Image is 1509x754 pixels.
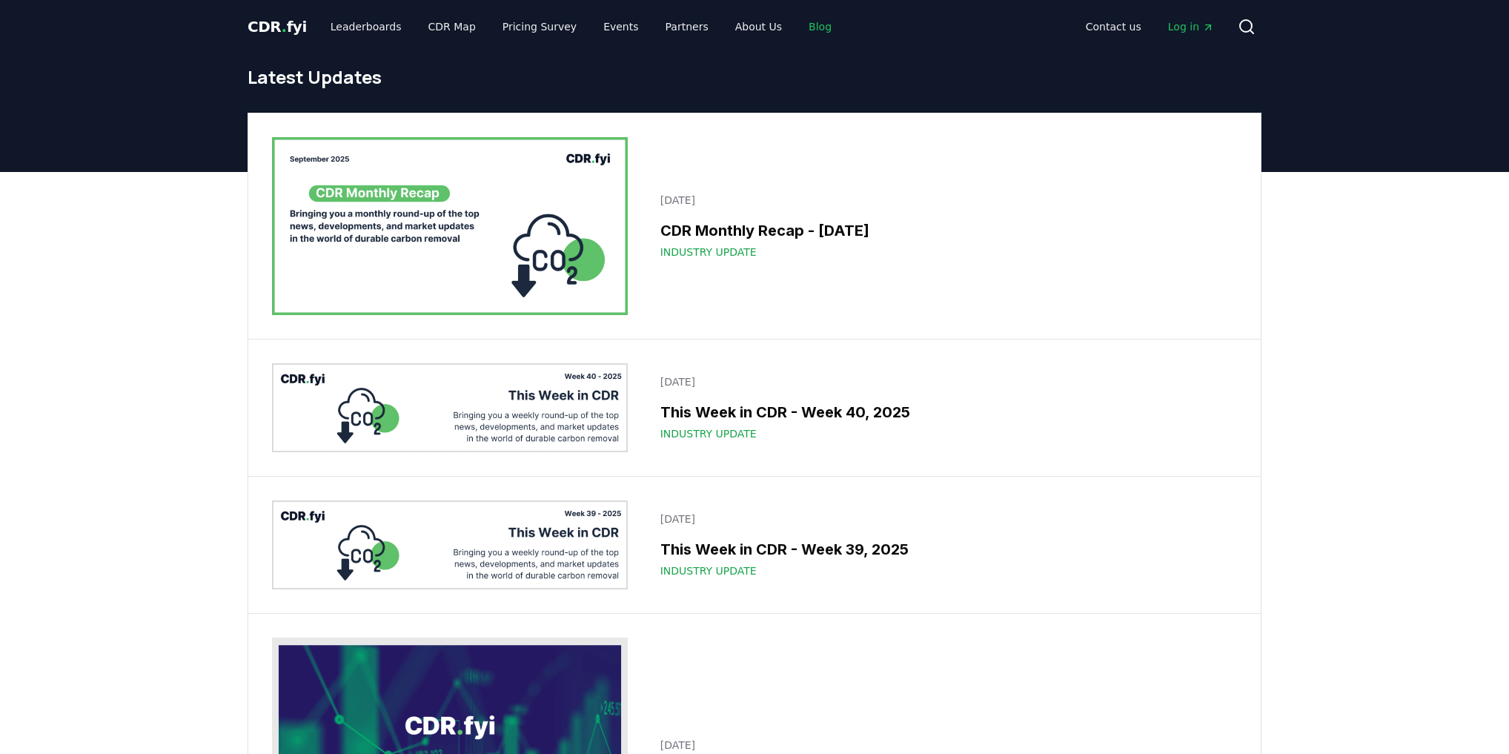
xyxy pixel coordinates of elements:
[272,137,628,315] img: CDR Monthly Recap - September 2025 blog post image
[660,538,1228,560] h3: This Week in CDR - Week 39, 2025
[282,18,287,36] span: .
[660,512,1228,526] p: [DATE]
[272,363,628,452] img: This Week in CDR - Week 40, 2025 blog post image
[651,366,1237,450] a: [DATE]This Week in CDR - Week 40, 2025Industry Update
[660,426,757,441] span: Industry Update
[417,13,488,40] a: CDR Map
[272,500,628,589] img: This Week in CDR - Week 39, 2025 blog post image
[660,401,1228,423] h3: This Week in CDR - Week 40, 2025
[654,13,720,40] a: Partners
[660,193,1228,208] p: [DATE]
[248,18,307,36] span: CDR fyi
[1074,13,1153,40] a: Contact us
[660,245,757,259] span: Industry Update
[491,13,588,40] a: Pricing Survey
[591,13,650,40] a: Events
[660,563,757,578] span: Industry Update
[723,13,794,40] a: About Us
[319,13,843,40] nav: Main
[660,374,1228,389] p: [DATE]
[651,503,1237,587] a: [DATE]This Week in CDR - Week 39, 2025Industry Update
[660,738,1228,753] p: [DATE]
[660,219,1228,242] h3: CDR Monthly Recap - [DATE]
[1074,13,1226,40] nav: Main
[248,16,307,37] a: CDR.fyi
[1168,19,1214,34] span: Log in
[797,13,843,40] a: Blog
[319,13,414,40] a: Leaderboards
[248,65,1261,89] h1: Latest Updates
[651,184,1237,268] a: [DATE]CDR Monthly Recap - [DATE]Industry Update
[1156,13,1226,40] a: Log in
